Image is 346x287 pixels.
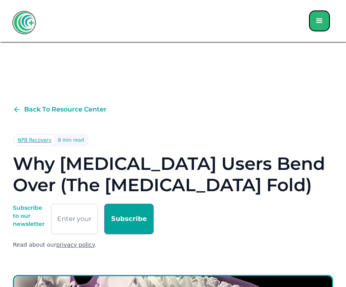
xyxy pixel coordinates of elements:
form: Email Form [13,204,154,249]
div: Subscribe to our newsletter [13,204,45,228]
div: Back To Resource Center [24,105,107,114]
div: 8 min read [58,136,84,144]
a: home [12,10,36,35]
h1: Why [MEDICAL_DATA] Users Bend Over (The [MEDICAL_DATA] Fold) [13,153,333,196]
a: NPB Recovery [14,135,55,145]
div: Read about our . [13,241,154,249]
input: Enter your email [51,204,98,234]
div: NPB Recovery [18,136,51,144]
a: Back To Resource Center [13,105,107,114]
div: menu [309,10,330,31]
input: Subscribe [104,204,154,234]
a: privacy policy [56,242,95,248]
